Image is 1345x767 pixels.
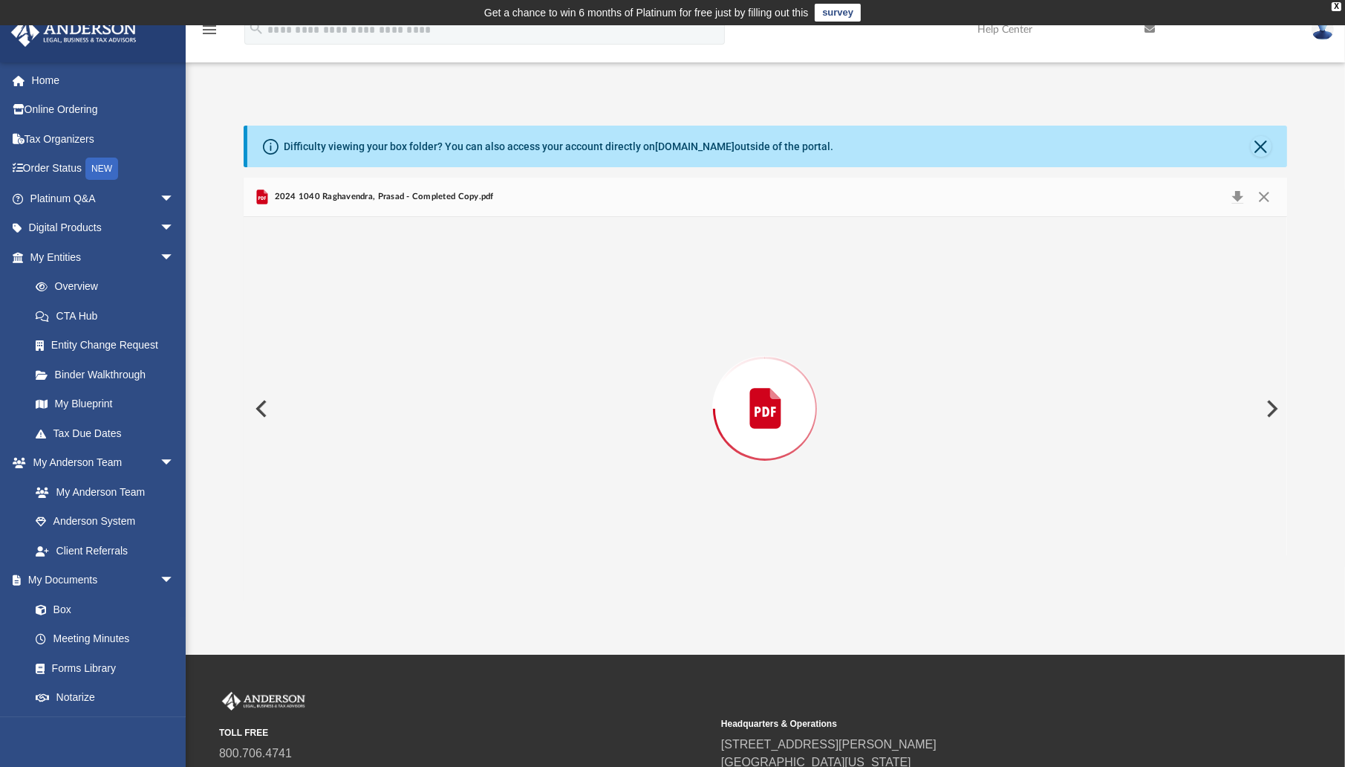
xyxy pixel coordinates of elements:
[1254,388,1287,430] button: Next File
[21,360,197,389] a: Binder Walkthrough
[160,184,189,214] span: arrow_drop_down
[1332,2,1341,11] div: close
[21,477,182,507] a: My Anderson Team
[160,448,189,479] span: arrow_drop_down
[21,331,197,360] a: Entity Change Request
[10,448,189,478] a: My Anderson Teamarrow_drop_down
[21,653,182,683] a: Forms Library
[484,4,809,22] div: Get a chance to win 6 months of Platinum for free just by filling out this
[201,28,218,39] a: menu
[10,712,189,742] a: Online Learningarrow_drop_down
[21,507,189,537] a: Anderson System
[10,124,197,154] a: Tax Organizers
[85,158,118,180] div: NEW
[160,566,189,596] span: arrow_drop_down
[10,154,197,184] a: Order StatusNEW
[655,140,735,152] a: [DOMAIN_NAME]
[21,418,197,448] a: Tax Due Dates
[721,738,937,751] a: [STREET_ADDRESS][PERSON_NAME]
[248,20,264,36] i: search
[10,242,197,272] a: My Entitiesarrow_drop_down
[21,272,197,302] a: Overview
[1251,187,1277,207] button: Close
[201,21,218,39] i: menu
[21,301,197,331] a: CTA Hub
[244,178,1287,601] div: Preview
[21,389,189,419] a: My Blueprint
[21,683,189,713] a: Notarize
[160,712,189,742] span: arrow_drop_down
[10,95,197,125] a: Online Ordering
[21,595,182,624] a: Box
[160,242,189,273] span: arrow_drop_down
[815,4,861,22] a: survey
[1224,187,1251,207] button: Download
[10,65,197,95] a: Home
[21,624,189,654] a: Meeting Minutes
[219,726,711,740] small: TOLL FREE
[219,692,308,711] img: Anderson Advisors Platinum Portal
[284,139,833,155] div: Difficulty viewing your box folder? You can also access your account directly on outside of the p...
[1312,19,1334,40] img: User Pic
[21,536,189,566] a: Client Referrals
[10,566,189,595] a: My Documentsarrow_drop_down
[244,388,276,430] button: Previous File
[10,184,197,213] a: Platinum Q&Aarrow_drop_down
[1251,136,1271,157] button: Close
[271,190,494,204] span: 2024 1040 Raghavendra, Prasad - Completed Copy.pdf
[219,747,292,760] a: 800.706.4741
[721,717,1213,731] small: Headquarters & Operations
[160,213,189,244] span: arrow_drop_down
[7,18,141,47] img: Anderson Advisors Platinum Portal
[10,213,197,243] a: Digital Productsarrow_drop_down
